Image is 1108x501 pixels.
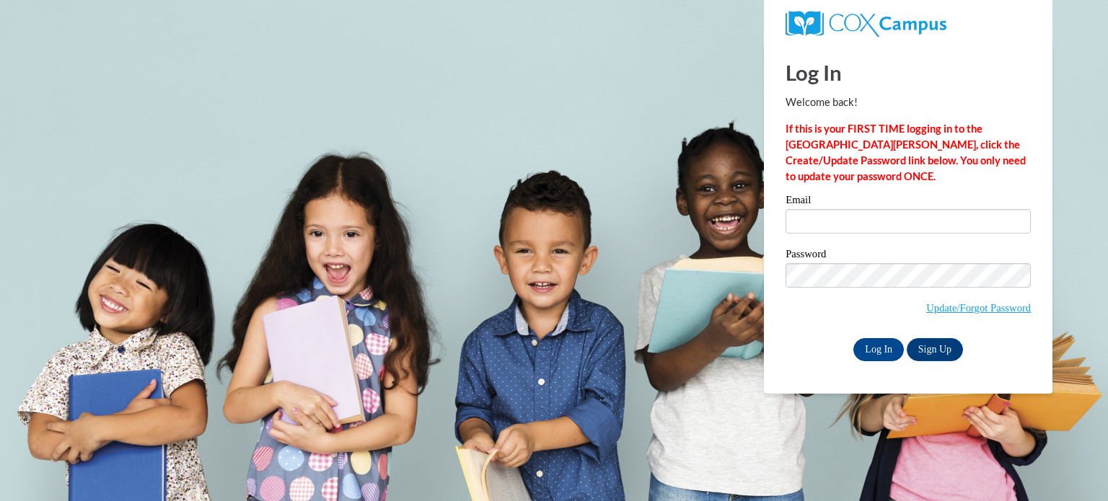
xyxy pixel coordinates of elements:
[926,302,1031,314] a: Update/Forgot Password
[786,123,1026,182] strong: If this is your FIRST TIME logging in to the [GEOGRAPHIC_DATA][PERSON_NAME], click the Create/Upd...
[786,11,946,37] img: COX Campus
[786,17,946,29] a: COX Campus
[786,195,1031,209] label: Email
[853,338,904,361] input: Log In
[786,249,1031,263] label: Password
[786,94,1031,110] p: Welcome back!
[907,338,963,361] a: Sign Up
[786,58,1031,87] h1: Log In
